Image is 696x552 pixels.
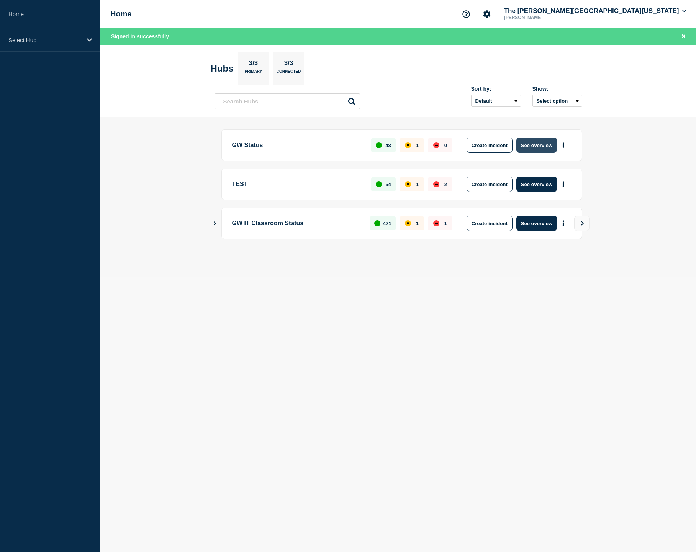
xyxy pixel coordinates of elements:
[111,33,169,39] span: Signed in successfully
[516,216,557,231] button: See overview
[558,138,568,152] button: More actions
[211,63,234,74] h2: Hubs
[232,177,363,192] p: TEST
[385,182,391,187] p: 54
[444,143,447,148] p: 0
[532,86,582,92] div: Show:
[444,182,447,187] p: 2
[516,138,557,153] button: See overview
[532,95,582,107] button: Select option
[405,220,411,226] div: affected
[376,142,382,148] div: up
[215,93,360,109] input: Search Hubs
[232,216,361,231] p: GW IT Classroom Status
[467,138,513,153] button: Create incident
[467,177,513,192] button: Create incident
[405,142,411,148] div: affected
[232,138,363,153] p: GW Status
[433,142,439,148] div: down
[213,221,217,226] button: Show Connected Hubs
[8,37,82,43] p: Select Hub
[679,32,688,41] button: Close banner
[376,181,382,187] div: up
[574,216,590,231] button: View
[471,86,521,92] div: Sort by:
[416,182,419,187] p: 1
[558,177,568,192] button: More actions
[405,181,411,187] div: affected
[433,220,439,226] div: down
[558,216,568,231] button: More actions
[516,177,557,192] button: See overview
[374,220,380,226] div: up
[385,143,391,148] p: 48
[503,7,688,15] button: The [PERSON_NAME][GEOGRAPHIC_DATA][US_STATE]
[246,59,261,69] p: 3/3
[245,69,262,77] p: Primary
[458,6,474,22] button: Support
[467,216,513,231] button: Create incident
[277,69,301,77] p: Connected
[383,221,391,226] p: 471
[110,10,132,18] h1: Home
[471,95,521,107] select: Sort by
[281,59,296,69] p: 3/3
[416,221,419,226] p: 1
[444,221,447,226] p: 1
[416,143,419,148] p: 1
[503,15,582,20] p: [PERSON_NAME]
[433,181,439,187] div: down
[479,6,495,22] button: Account settings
